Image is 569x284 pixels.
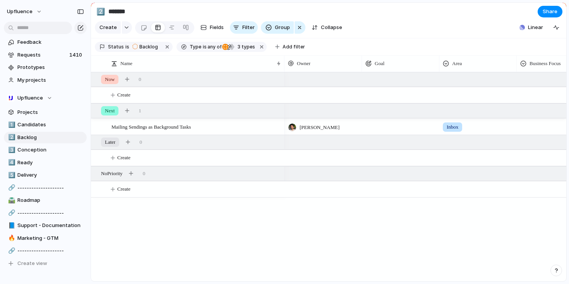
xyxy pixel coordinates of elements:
span: My projects [17,76,84,84]
button: 🔥 [7,234,15,242]
button: 📘 [7,222,15,229]
span: Area [452,60,462,67]
span: Business Focus [530,60,561,67]
a: My projects [4,74,87,86]
div: 4️⃣ [8,158,14,167]
span: Next [105,107,115,115]
a: Requests1410 [4,49,87,61]
button: 2️⃣ [94,5,107,18]
span: -------------------- [17,247,84,255]
span: types [235,43,255,50]
span: Linear [528,24,543,31]
a: 2️⃣Backlog [4,132,87,143]
a: 🔗-------------------- [4,207,87,219]
div: 3️⃣ [8,146,14,155]
span: Delivery [17,171,84,179]
button: Upfluence [3,5,46,18]
span: Share [543,8,557,15]
span: Mailing Sendings as Background Tasks [111,122,191,131]
span: Type [190,43,201,50]
span: Goal [375,60,384,67]
span: Create [117,154,130,162]
span: 3 [235,44,242,50]
span: Projects [17,108,84,116]
span: Backlog [17,134,84,141]
button: 🔗 [7,184,15,192]
span: 1 [139,107,141,115]
span: is [125,43,129,50]
span: Fields [210,24,224,31]
a: 📘Support - Documentation [4,220,87,231]
span: Prototypes [17,64,84,71]
button: 2️⃣ [7,134,15,141]
div: 1️⃣ [8,120,14,129]
button: 🔗 [7,209,15,217]
a: 4️⃣Ready [4,157,87,169]
span: Create view [17,260,47,267]
span: Status [108,43,124,50]
button: Group [261,21,294,34]
div: 5️⃣ [8,171,14,180]
span: No Priority [101,170,123,177]
button: 🔗 [7,247,15,255]
span: Ready [17,159,84,167]
span: Add filter [283,43,305,50]
span: 0 [139,138,142,146]
button: is [124,43,131,51]
button: 1️⃣ [7,121,15,129]
a: 5️⃣Delivery [4,169,87,181]
span: Upfluence [7,8,33,15]
a: Prototypes [4,62,87,73]
button: Filter [230,21,258,34]
div: 🛣️ [8,196,14,205]
button: Add filter [271,41,310,52]
span: Create [117,91,130,99]
div: 🔗 [8,208,14,217]
span: Name [120,60,132,67]
a: Projects [4,107,87,118]
span: 0 [139,76,141,83]
span: Owner [297,60,310,67]
span: -------------------- [17,184,84,192]
span: -------------------- [17,209,84,217]
div: 🔗-------------------- [4,182,87,194]
button: 3 types [222,43,257,51]
span: is [203,43,207,50]
button: 🛣️ [7,196,15,204]
button: Share [538,6,562,17]
span: Collapse [321,24,342,31]
button: Backlog [130,43,163,51]
span: Conception [17,146,84,154]
a: Feedback [4,36,87,48]
button: 5️⃣ [7,171,15,179]
span: Group [275,24,290,31]
div: 3️⃣Conception [4,144,87,156]
button: Upfluence [4,92,87,104]
span: Requests [17,51,67,59]
span: Filter [242,24,255,31]
a: 1️⃣Candidates [4,119,87,131]
span: Later [105,138,115,146]
button: Create view [4,258,87,269]
a: 🛣️Roadmap [4,194,87,206]
span: 0 [143,170,146,177]
span: Roadmap [17,196,84,204]
button: Linear [516,22,546,33]
span: Support - Documentation [17,222,84,229]
div: 📘 [8,221,14,230]
button: isany of [201,43,223,51]
a: 🔗-------------------- [4,245,87,256]
a: 🔥Marketing - GTM [4,232,87,244]
span: Create [117,185,130,193]
span: Upfluence [17,94,43,102]
button: Collapse [308,21,345,34]
span: Backlog [139,43,158,50]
